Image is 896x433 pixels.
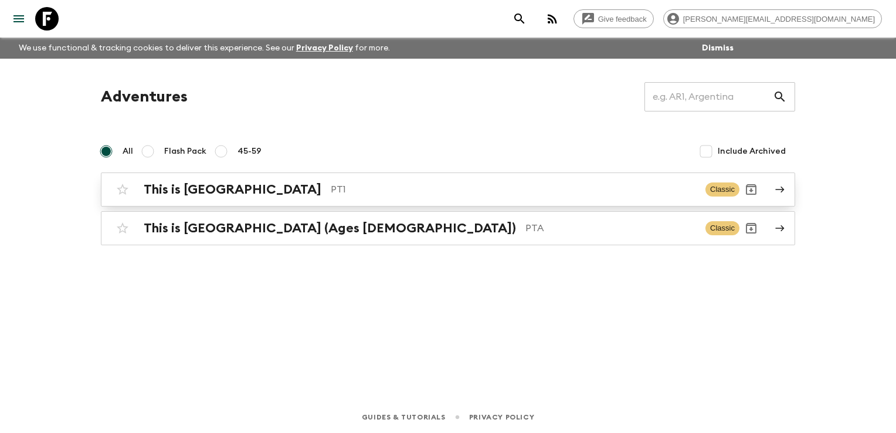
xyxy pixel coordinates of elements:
span: Give feedback [592,15,653,23]
span: Include Archived [718,146,786,157]
button: menu [7,7,30,31]
a: This is [GEOGRAPHIC_DATA]PT1ClassicArchive [101,172,795,207]
button: Archive [739,178,763,201]
div: [PERSON_NAME][EMAIL_ADDRESS][DOMAIN_NAME] [663,9,882,28]
a: Privacy Policy [469,411,534,424]
span: Classic [705,182,739,197]
h2: This is [GEOGRAPHIC_DATA] (Ages [DEMOGRAPHIC_DATA]) [144,221,516,236]
h2: This is [GEOGRAPHIC_DATA] [144,182,321,197]
p: PTA [525,221,696,235]
p: PT1 [331,182,696,197]
span: 45-59 [237,146,262,157]
button: Archive [739,216,763,240]
span: All [123,146,133,157]
span: [PERSON_NAME][EMAIL_ADDRESS][DOMAIN_NAME] [677,15,881,23]
h1: Adventures [101,85,188,109]
p: We use functional & tracking cookies to deliver this experience. See our for more. [14,38,395,59]
button: search adventures [508,7,531,31]
a: Guides & Tutorials [362,411,446,424]
button: Dismiss [699,40,737,56]
a: This is [GEOGRAPHIC_DATA] (Ages [DEMOGRAPHIC_DATA])PTAClassicArchive [101,211,795,245]
a: Give feedback [573,9,654,28]
a: Privacy Policy [296,44,353,52]
input: e.g. AR1, Argentina [644,80,773,113]
span: Flash Pack [164,146,206,157]
span: Classic [705,221,739,235]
